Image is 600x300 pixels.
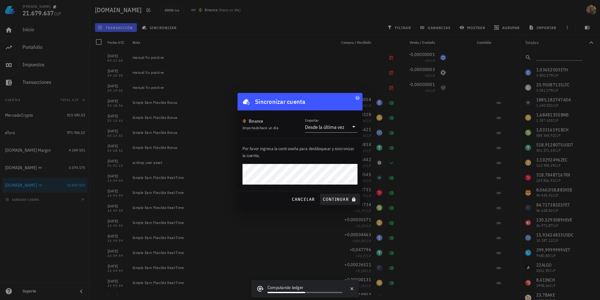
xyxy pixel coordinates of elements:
div: ImportarDesde la última vez [305,122,357,132]
label: Importar [305,118,319,123]
p: Por favor ingresa la contraseña para desbloquear y sincronizar la cuenta. [242,145,357,159]
span: continuar [322,196,357,202]
span: hace un día [260,125,278,130]
img: 270.png [242,119,246,123]
span: cancelar [291,196,315,202]
div: Desde la última vez [305,124,344,130]
div: Sincronizar cuenta [255,97,306,107]
button: continuar [320,194,360,205]
div: Binance [249,118,263,124]
div: Computando ledger [267,284,342,292]
span: Importado [242,125,278,130]
button: cancelar [289,194,317,205]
